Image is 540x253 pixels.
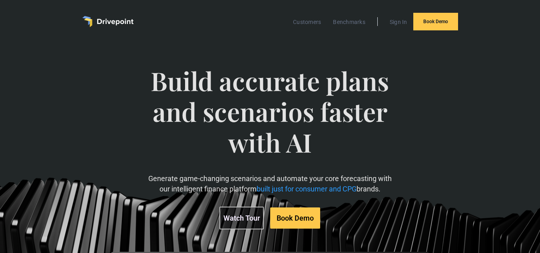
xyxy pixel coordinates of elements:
[257,185,357,193] span: built just for consumer and CPG
[289,17,325,27] a: Customers
[219,207,264,229] a: Watch Tour
[329,17,369,27] a: Benchmarks
[148,173,392,193] p: Generate game-changing scenarios and automate your core forecasting with our intelligent finance ...
[413,13,458,30] a: Book Demo
[148,66,392,173] span: Build accurate plans and scenarios faster with AI
[386,17,411,27] a: Sign In
[82,16,134,27] a: home
[270,207,320,229] a: Book Demo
